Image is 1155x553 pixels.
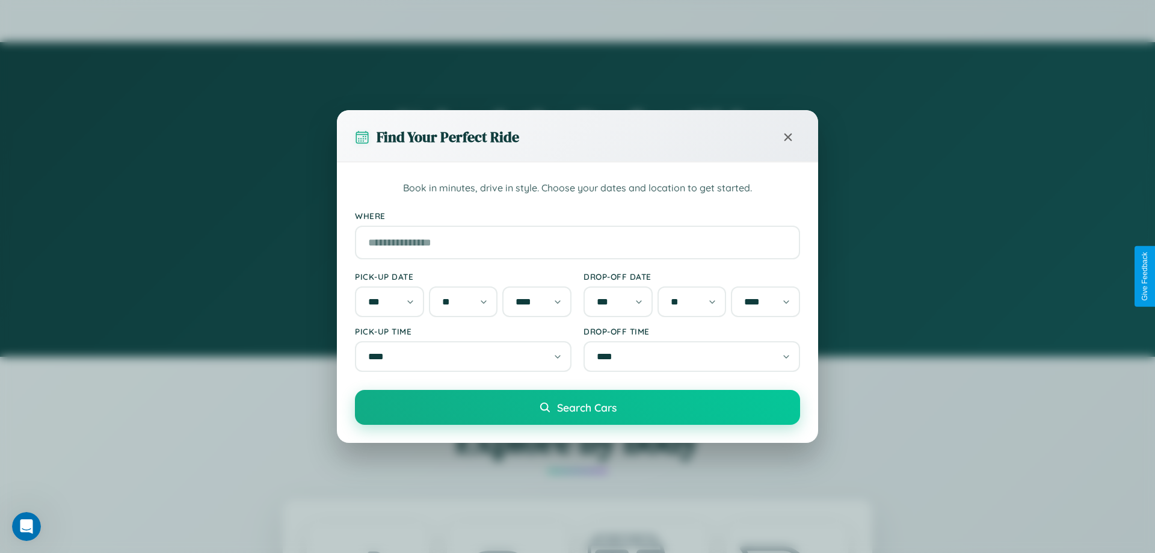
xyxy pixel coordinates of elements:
label: Pick-up Date [355,271,571,282]
label: Drop-off Time [584,326,800,336]
button: Search Cars [355,390,800,425]
h3: Find Your Perfect Ride [377,127,519,147]
label: Drop-off Date [584,271,800,282]
p: Book in minutes, drive in style. Choose your dates and location to get started. [355,181,800,196]
span: Search Cars [557,401,617,414]
label: Where [355,211,800,221]
label: Pick-up Time [355,326,571,336]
